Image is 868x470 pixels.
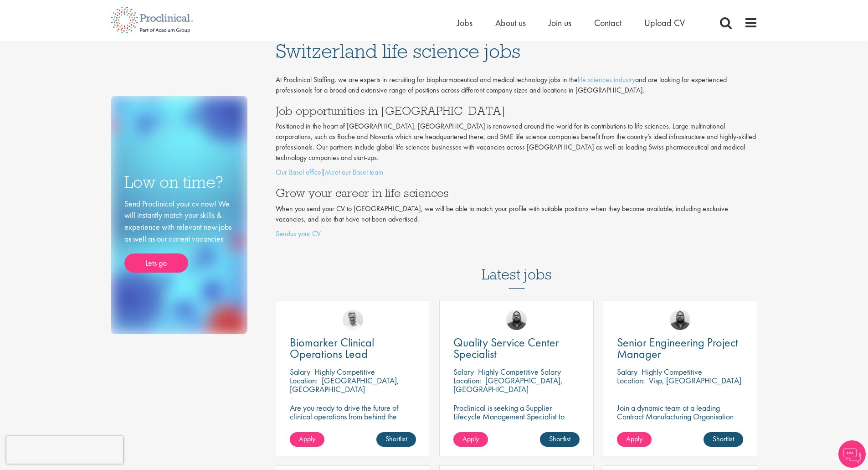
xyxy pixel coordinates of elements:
[457,17,473,29] a: Jobs
[704,432,743,447] a: Shortlist
[838,440,866,468] img: Chatbot
[276,75,758,96] p: At Proclinical Staffing, we are experts in recruiting for biopharmaceutical and medical technolog...
[276,167,758,178] p: |
[649,375,741,386] p: Visp, [GEOGRAPHIC_DATA]
[482,244,552,289] h3: Latest jobs
[376,432,416,447] a: Shortlist
[617,432,652,447] a: Apply
[276,167,321,177] a: Our Basel office
[276,229,321,238] a: Sendus your CV
[644,17,685,29] a: Upload CV
[670,310,690,330] img: Ashley Bennett
[124,198,234,273] div: Send Proclinical your cv now! We will instantly match your skills & experience with relevant new ...
[290,403,416,447] p: Are you ready to drive the future of clinical operations from behind the scenes? Looking to be in...
[325,167,383,177] a: Meet our Basel team
[290,375,399,394] p: [GEOGRAPHIC_DATA], [GEOGRAPHIC_DATA]
[617,335,738,362] span: Senior Engineering Project Manager
[276,204,758,225] p: When you send your CV to [GEOGRAPHIC_DATA], we will be able to match your profile with suitable p...
[478,367,561,377] p: Highly Competitive Salary
[290,337,416,360] a: Biomarker Clinical Operations Lead
[453,337,580,360] a: Quality Service Center Specialist
[290,375,318,386] span: Location:
[617,375,645,386] span: Location:
[276,39,520,63] span: Switzerland life science jobs
[462,434,479,444] span: Apply
[124,173,234,191] h3: Low on time?
[276,105,758,117] h3: Job opportunities in [GEOGRAPHIC_DATA]
[290,335,374,362] span: Biomarker Clinical Operations Lead
[290,432,324,447] a: Apply
[578,75,635,84] a: life sciences industry
[540,432,580,447] a: Shortlist
[453,375,481,386] span: Location:
[453,335,559,362] span: Quality Service Center Specialist
[495,17,526,29] a: About us
[299,434,315,444] span: Apply
[549,17,571,29] a: Join us
[453,432,488,447] a: Apply
[617,403,743,447] p: Join a dynamic team at a leading Contract Manufacturing Organisation (CMO) and contribute to grou...
[314,367,375,377] p: Highly Competitive
[453,367,474,377] span: Salary
[276,121,758,163] p: Positioned in the heart of [GEOGRAPHIC_DATA], [GEOGRAPHIC_DATA] is renowned around the world for ...
[642,367,702,377] p: Highly Competitive
[6,436,123,464] iframe: reCAPTCHA
[617,337,743,360] a: Senior Engineering Project Manager
[506,310,527,330] img: Ashley Bennett
[626,434,642,444] span: Apply
[453,403,580,447] p: Proclinical is seeking a Supplier Lifecycle Management Specialist to support global vendor change...
[290,367,310,377] span: Salary
[617,367,637,377] span: Salary
[343,310,363,330] img: Joshua Bye
[124,253,188,273] a: Lets go
[453,375,563,394] p: [GEOGRAPHIC_DATA], [GEOGRAPHIC_DATA]
[276,187,758,199] h3: Grow your career in life sciences
[594,17,621,29] a: Contact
